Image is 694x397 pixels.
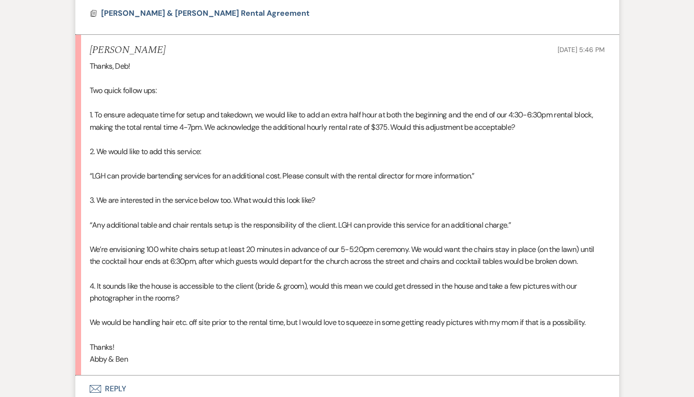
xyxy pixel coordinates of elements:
p: 1. To ensure adequate time for setup and takedown, we would like to add an extra half hour at bot... [90,109,605,133]
span: [PERSON_NAME] & [PERSON_NAME] Rental Agreement [101,8,310,18]
p: Two quick follow ups: [90,84,605,97]
p: We would be handling hair etc. off site prior to the rental time, but I would love to squeeze in ... [90,316,605,329]
p: 2. We would like to add this service: [90,146,605,158]
p: We’re envisioning 100 white chairs setup at least 20 minutes in advance of our 5-5:20pm ceremony.... [90,243,605,268]
p: Abby & Ben [90,353,605,366]
p: Thanks, Deb! [90,60,605,73]
p: 3. We are interested in the service below too. What would this look like? [90,194,605,207]
span: [DATE] 5:46 PM [558,45,604,54]
h5: [PERSON_NAME] [90,44,166,56]
p: Thanks! [90,341,605,354]
p: “Any additional table and chair rentals setup is the responsibility of the client. LGH can provid... [90,219,605,231]
button: [PERSON_NAME] & [PERSON_NAME] Rental Agreement [101,8,312,19]
p: 4. It sounds like the house is accessible to the client (bride & groom), would this mean we could... [90,280,605,304]
p: “LGH can provide bartending services for an additional cost. Please consult with the rental direc... [90,170,605,182]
